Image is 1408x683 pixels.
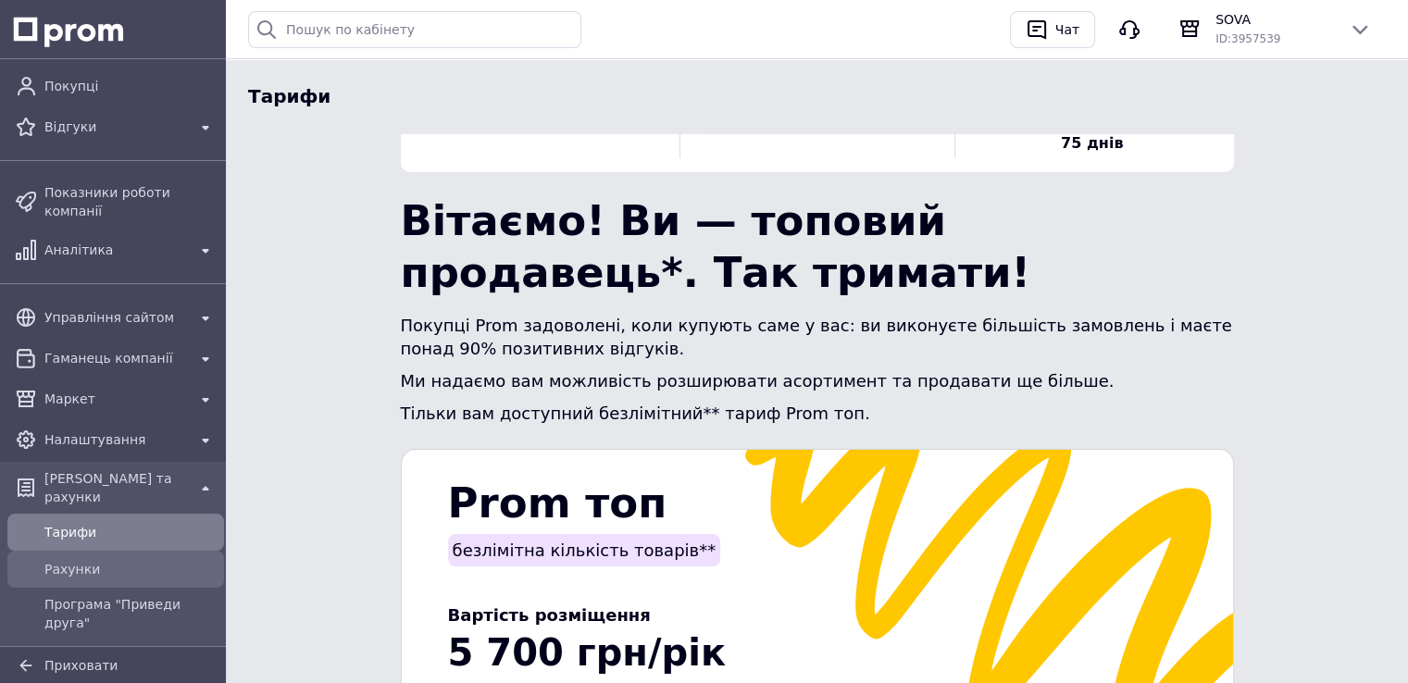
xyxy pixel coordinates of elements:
span: Налаштування [44,430,187,449]
span: [PERSON_NAME] та рахунки [44,469,187,506]
span: Маркет [44,390,187,408]
span: Тарифи [248,83,330,110]
span: Приховати [44,658,118,673]
span: Вартість розміщення [448,605,651,625]
div: Чат [1052,16,1083,43]
span: Показники роботи компанії [44,183,217,220]
input: Пошук по кабінету [248,11,581,48]
span: Гаманець компанії [44,349,187,367]
span: Ми надаємо вам можливість розширювати асортимент та продавати ще більше. [401,371,1115,391]
span: Покупці Prom задоволені, коли купують саме у вас: ви виконуєте більшість замовлень і маєте понад ... [401,316,1232,358]
span: ID: 3957539 [1215,32,1280,45]
span: безлімітна кількість товарів** [453,540,716,560]
span: Аналітика [44,241,187,259]
button: Чат [1010,11,1095,48]
span: SOVA [1215,10,1334,29]
span: Тарифи [44,523,217,541]
span: Тільки вам доступний безлімітний** тариф Prom топ. [401,404,870,423]
span: 75 днів [1061,134,1123,152]
span: Вітаємо! Ви — топовий продавець*. Так тримати! [401,196,1030,297]
span: Покупці [44,77,217,95]
span: 5 700 грн/рік [448,631,726,674]
span: Управління сайтом [44,308,187,327]
span: Рахунки [44,560,217,578]
span: Prom топ [448,478,667,528]
span: Відгуки [44,118,187,136]
span: Програма "Приведи друга" [44,595,217,632]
